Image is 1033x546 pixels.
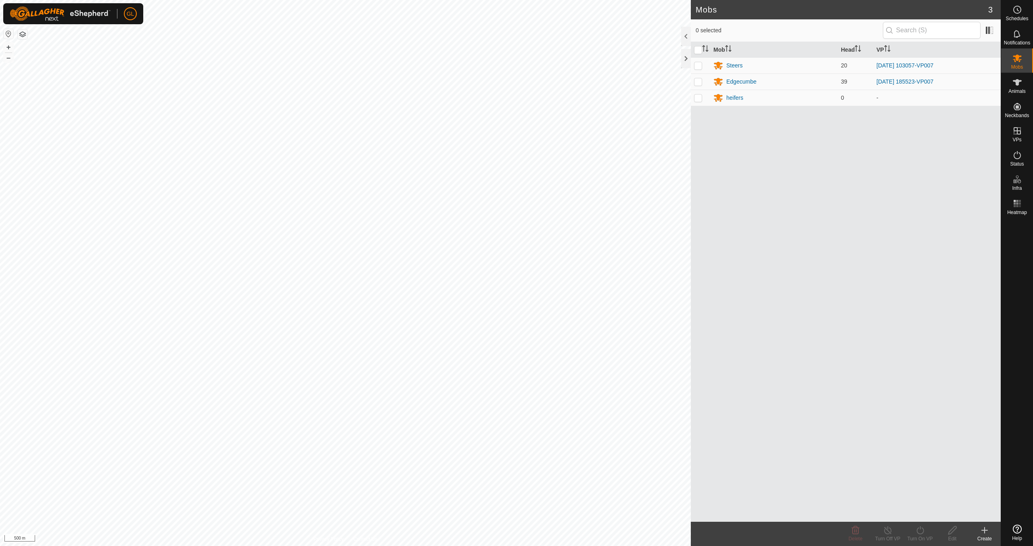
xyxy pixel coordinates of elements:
div: Turn Off VP [872,535,904,542]
div: Steers [726,61,742,70]
span: Mobs [1011,65,1023,69]
span: 20 [841,62,847,69]
span: Delete [849,536,863,542]
th: Head [838,42,873,58]
span: Help [1012,536,1022,541]
p-sorticon: Activate to sort [855,46,861,53]
button: + [4,42,13,52]
span: Infra [1012,186,1022,191]
span: GL [127,10,134,18]
td: - [873,90,1001,106]
p-sorticon: Activate to sort [725,46,732,53]
span: Schedules [1006,16,1028,21]
th: Mob [710,42,838,58]
div: Edgecumbe [726,78,757,86]
a: Contact Us [353,535,377,543]
div: Turn On VP [904,535,936,542]
button: Reset Map [4,29,13,39]
span: Notifications [1004,40,1030,45]
a: Privacy Policy [314,535,344,543]
span: Animals [1008,89,1026,94]
span: Status [1010,162,1024,166]
span: 39 [841,78,847,85]
a: [DATE] 185523-VP007 [876,78,933,85]
div: Edit [936,535,968,542]
button: Map Layers [18,29,27,39]
th: VP [873,42,1001,58]
a: [DATE] 103057-VP007 [876,62,933,69]
button: – [4,53,13,63]
span: 3 [988,4,993,16]
p-sorticon: Activate to sort [884,46,891,53]
div: Create [968,535,1001,542]
span: 0 selected [696,26,883,35]
div: heifers [726,94,743,102]
span: VPs [1012,137,1021,142]
h2: Mobs [696,5,988,15]
img: Gallagher Logo [10,6,111,21]
span: Neckbands [1005,113,1029,118]
input: Search (S) [883,22,981,39]
p-sorticon: Activate to sort [702,46,709,53]
a: Help [1001,521,1033,544]
span: Heatmap [1007,210,1027,215]
span: 0 [841,94,844,101]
